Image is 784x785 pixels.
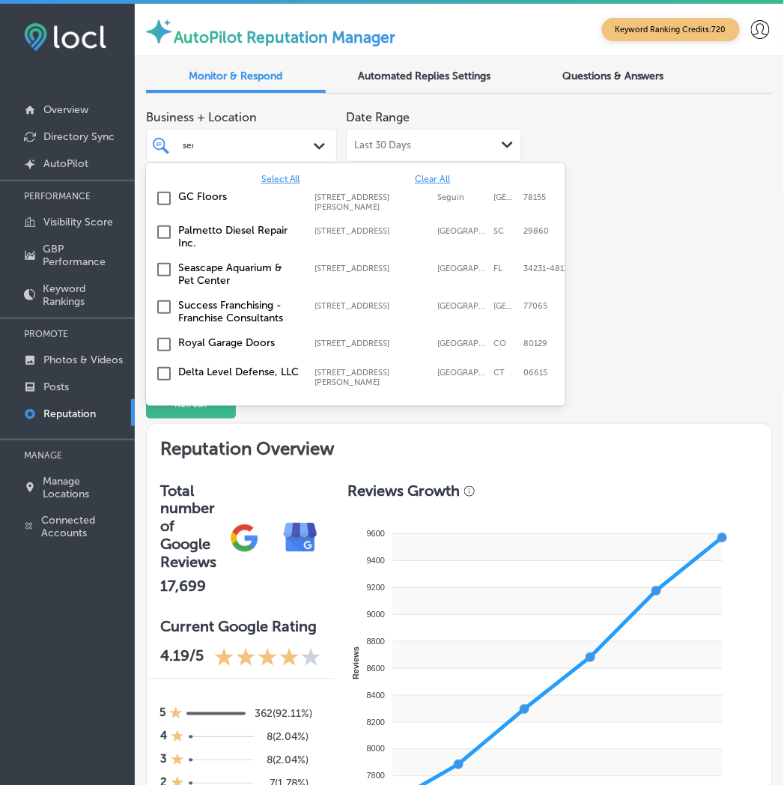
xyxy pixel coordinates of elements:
[179,261,300,287] label: Seascape Aquarium & Pet Center
[354,139,411,151] span: Last 30 Days
[493,264,516,273] label: FL
[366,610,384,619] tspan: 9000
[160,730,167,745] h4: 4
[179,366,300,378] label: Delta Level Defense, LLC
[346,110,410,124] label: Date Range
[493,368,516,387] label: CT
[437,368,486,387] label: Stratford
[43,407,96,420] p: Reputation
[493,301,516,311] label: TX
[315,368,431,387] label: 40 Embree Street
[169,706,183,722] div: 1 Star
[179,336,300,349] label: Royal Garage Doors
[174,28,395,46] label: AutoPilot Reputation Manager
[523,193,546,212] label: 78155
[562,70,664,82] span: Questions & Answers
[43,381,69,393] p: Posts
[315,264,431,273] label: 2162 Gulf Gate Dr
[171,753,184,769] div: 1 Star
[366,664,384,673] tspan: 8600
[160,578,216,595] h2: 17,699
[179,224,300,249] label: Palmetto Diesel Repair Inc.
[43,282,127,308] p: Keyword Rankings
[366,718,384,727] tspan: 8200
[493,193,516,212] label: TX
[523,339,547,348] label: 80129
[189,70,283,82] span: Monitor & Respond
[437,226,486,236] label: North Augusta
[160,647,204,670] p: 4.19 /5
[366,529,384,538] tspan: 9600
[348,482,461,500] h3: Reviews Growth
[315,226,431,236] label: 1228 Edgefield Rd
[146,110,337,124] span: Business + Location
[214,647,321,670] div: 4.19 Stars
[43,475,127,500] p: Manage Locations
[366,637,384,646] tspan: 8800
[523,226,549,236] label: 29860
[315,301,431,311] label: 11301 Huffmeister Road
[359,70,491,82] span: Automated Replies Settings
[437,264,486,273] label: Sarasota
[171,730,184,745] div: 1 Star
[43,157,88,170] p: AutoPilot
[493,226,516,236] label: SC
[43,354,123,366] p: Photos & Videos
[43,216,113,228] p: Visibility Score
[24,23,106,51] img: fda3e92497d09a02dc62c9cd864e3231.png
[366,556,384,565] tspan: 9400
[43,103,88,116] p: Overview
[366,583,384,592] tspan: 9200
[160,482,216,572] h3: Total number of Google Reviews
[160,618,321,636] h3: Current Google Rating
[273,510,329,566] img: e7ababfa220611ac49bdb491a11684a6.png
[160,753,167,769] h4: 3
[315,339,431,348] label: 10277 Woodrose Ct
[159,706,165,722] h4: 5
[602,18,740,41] span: Keyword Ranking Credits: 720
[523,264,568,273] label: 34231-4813
[255,708,309,721] h5: 362 ( 92.11% )
[437,301,486,311] label: Houston
[493,339,516,348] label: CO
[41,515,127,540] p: Connected Accounts
[523,301,547,311] label: 77065
[437,339,486,348] label: Highlands Ranch
[366,691,384,700] tspan: 8400
[262,754,309,767] h5: 8 ( 2.04% )
[351,646,360,679] text: Reviews
[179,190,300,203] label: GC Floors
[144,16,174,46] img: autopilot-icon
[261,174,300,184] span: Select All
[315,193,431,212] label: 1022 N. King St
[179,299,300,324] label: Success Franchising - Franchise Consultants
[216,510,273,566] img: gPZS+5FD6qPJAAAAABJRU5ErkJggg==
[523,368,547,387] label: 06615
[43,130,115,143] p: Directory Sync
[366,772,384,781] tspan: 7800
[43,243,127,268] p: GBP Performance
[415,174,450,184] span: Clear All
[262,731,309,744] h5: 8 ( 2.04% )
[147,424,772,468] h2: Reputation Overview
[366,745,384,754] tspan: 8000
[437,193,486,212] label: Seguin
